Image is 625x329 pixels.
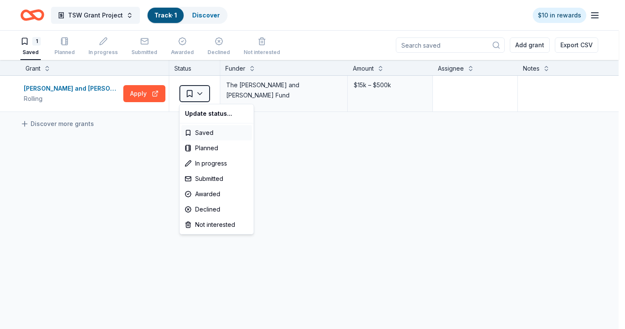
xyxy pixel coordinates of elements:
[182,125,252,140] div: Saved
[182,217,252,232] div: Not interested
[182,171,252,186] div: Submitted
[182,140,252,156] div: Planned
[182,202,252,217] div: Declined
[182,106,252,121] div: Update status...
[182,186,252,202] div: Awarded
[182,156,252,171] div: In progress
